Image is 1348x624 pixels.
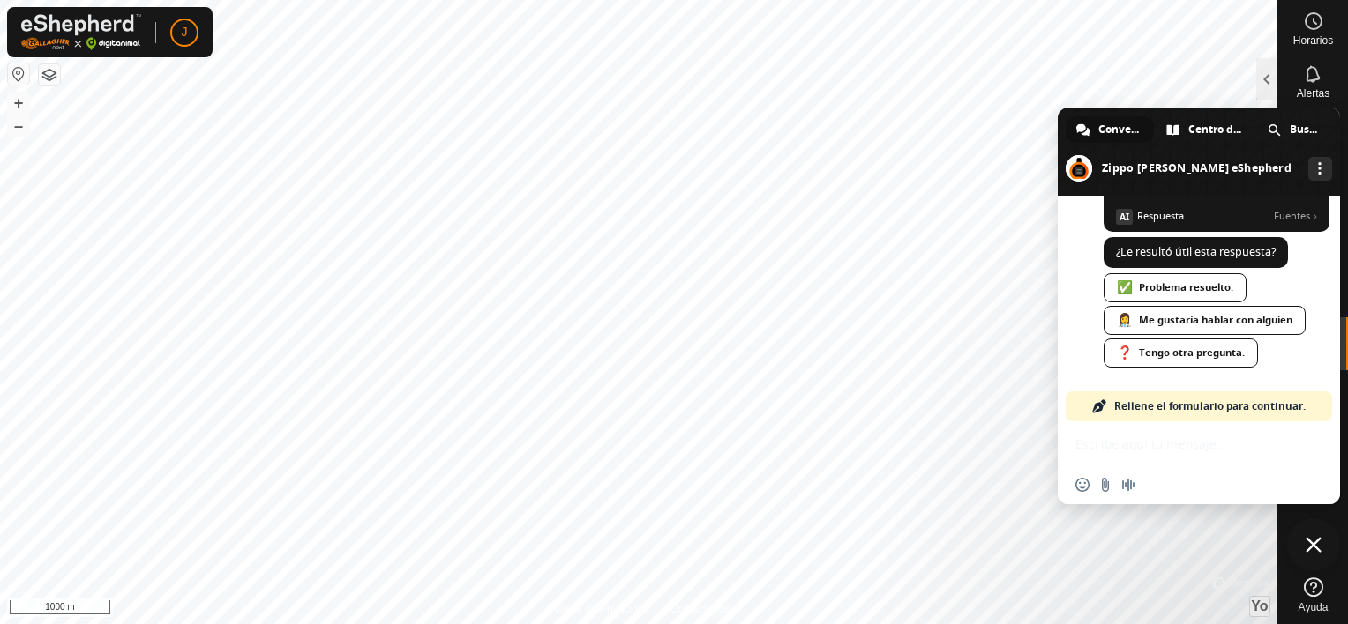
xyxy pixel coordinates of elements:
span: Conversación [1098,116,1142,143]
span: Enviar un archivo [1098,478,1112,492]
span: J [182,23,188,41]
div: Problema resuelto. [1104,273,1247,302]
span: Rellene el formulario para continuar. [1114,391,1306,421]
button: + [8,93,29,114]
div: Más canales [1308,157,1332,181]
div: Cerrar el chat [1287,518,1340,571]
a: Política de Privacidad [548,601,649,617]
button: Restablecer Mapa [8,63,29,85]
span: ❓ [1117,345,1133,360]
div: Centro de ayuda [1156,116,1255,143]
div: Tengo otra pregunta. [1104,338,1258,368]
span: ✅ [1117,280,1133,294]
img: Logo Gallagher [21,14,141,50]
span: AI [1116,209,1133,225]
span: Ayuda [1299,602,1329,613]
button: Capas del Mapa [39,64,60,85]
div: Me gustaría hablar con alguien [1104,306,1306,335]
a: Contáctenos [670,601,730,617]
span: Grabar mensaje de audio [1121,478,1135,492]
div: Buscar en [1257,116,1332,143]
span: Centro de ayuda [1188,116,1243,143]
div: Conversación [1066,116,1154,143]
span: Respuesta [1137,208,1267,224]
span: Alertas [1297,88,1329,99]
span: Horarios [1293,35,1333,46]
span: 👩‍⚕️ [1117,313,1133,327]
a: Ayuda [1278,570,1348,620]
span: Buscar en [1290,116,1320,143]
span: Fuentes [1274,208,1318,224]
span: Insertar un emoji [1075,478,1090,492]
button: Yo [1250,597,1269,616]
span: ¿Le resultó útil esta respuesta? [1116,244,1276,259]
span: Yo [1251,598,1268,613]
button: – [8,115,29,137]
